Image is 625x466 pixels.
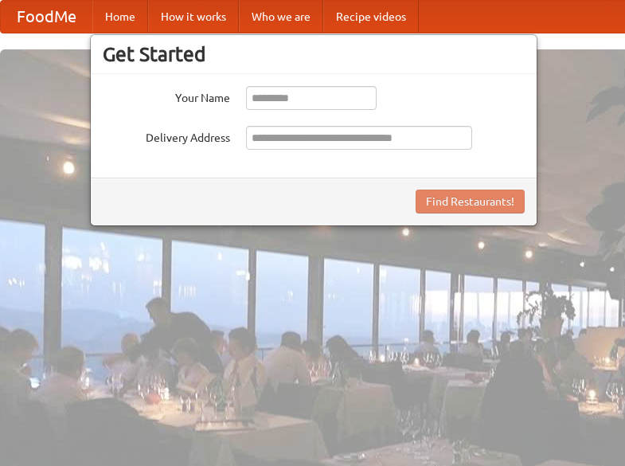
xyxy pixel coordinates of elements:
[103,86,230,106] label: Your Name
[239,1,323,33] a: Who we are
[92,1,148,33] a: Home
[323,1,419,33] a: Recipe videos
[103,126,230,146] label: Delivery Address
[416,190,525,213] button: Find Restaurants!
[1,1,92,33] a: FoodMe
[148,1,239,33] a: How it works
[103,42,525,66] h3: Get Started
